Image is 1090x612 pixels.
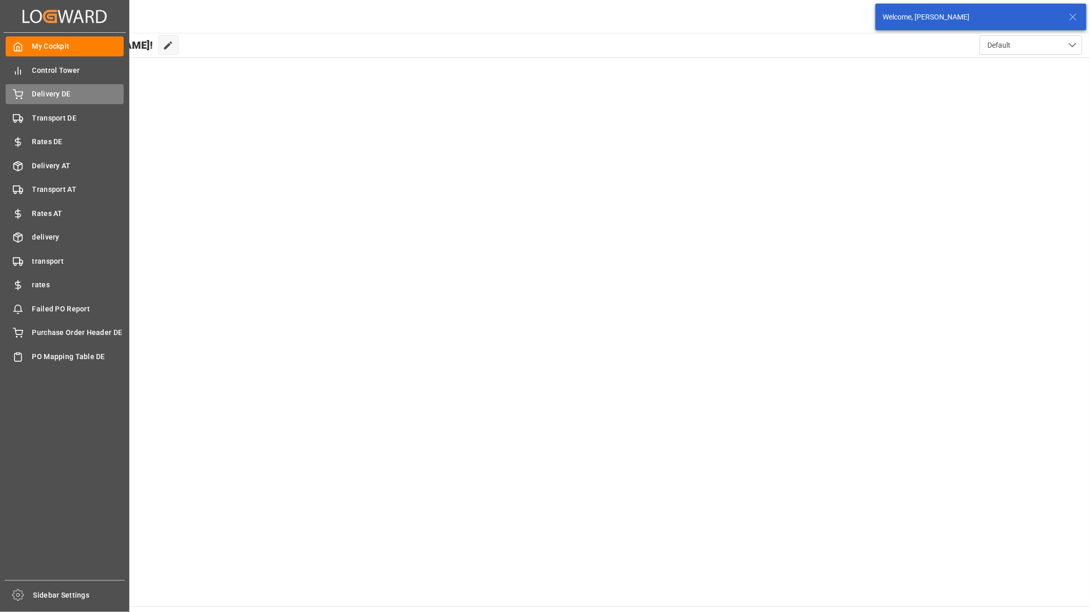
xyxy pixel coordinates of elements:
[32,89,124,100] span: Delivery DE
[6,132,124,152] a: Rates DE
[32,161,124,171] span: Delivery AT
[6,203,124,223] a: Rates AT
[6,251,124,271] a: transport
[6,275,124,295] a: rates
[32,232,124,243] span: delivery
[33,590,125,601] span: Sidebar Settings
[32,113,124,124] span: Transport DE
[6,299,124,319] a: Failed PO Report
[32,41,124,52] span: My Cockpit
[6,84,124,104] a: Delivery DE
[883,12,1059,23] div: Welcome, [PERSON_NAME]
[6,323,124,343] a: Purchase Order Header DE
[32,65,124,76] span: Control Tower
[32,280,124,290] span: rates
[6,108,124,128] a: Transport DE
[6,346,124,366] a: PO Mapping Table DE
[32,304,124,314] span: Failed PO Report
[6,36,124,56] a: My Cockpit
[32,184,124,195] span: Transport AT
[6,180,124,200] a: Transport AT
[32,136,124,147] span: Rates DE
[32,256,124,267] span: transport
[32,327,124,338] span: Purchase Order Header DE
[987,40,1010,51] span: Default
[32,208,124,219] span: Rates AT
[980,35,1082,55] button: open menu
[6,155,124,175] a: Delivery AT
[6,60,124,80] a: Control Tower
[43,35,153,55] span: Hello [PERSON_NAME]!
[32,351,124,362] span: PO Mapping Table DE
[6,227,124,247] a: delivery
